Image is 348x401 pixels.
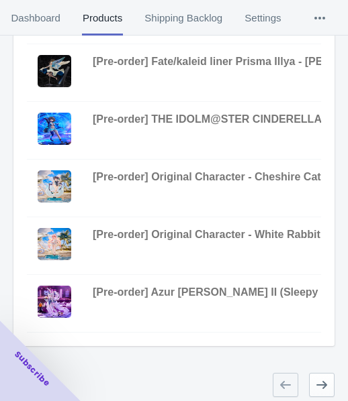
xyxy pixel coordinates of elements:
[38,228,71,260] img: 101_6669525f-c7d5-443a-bbe4-eaf01e7d3434.jpg
[38,113,71,145] img: 107_a382d582-1ac6-4b8c-9bc7-574d0065efca.jpg
[292,1,347,36] button: More tabs
[82,1,122,36] span: Products
[38,55,71,87] img: 102_25ed159c-2f47-415a-971e-22f0009699fa.jpg
[144,1,223,36] span: Shipping Backlog
[38,170,71,203] img: 101_220f03ed-0044-4ad6-a414-3e2bf9f89983.jpg
[245,1,281,36] span: Settings
[11,1,60,36] span: Dashboard
[38,286,71,318] img: 20250802r-15_a5b390eb-d74b-4d78-8032-27b5ae70b324.jpg
[12,349,52,389] span: Subscribe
